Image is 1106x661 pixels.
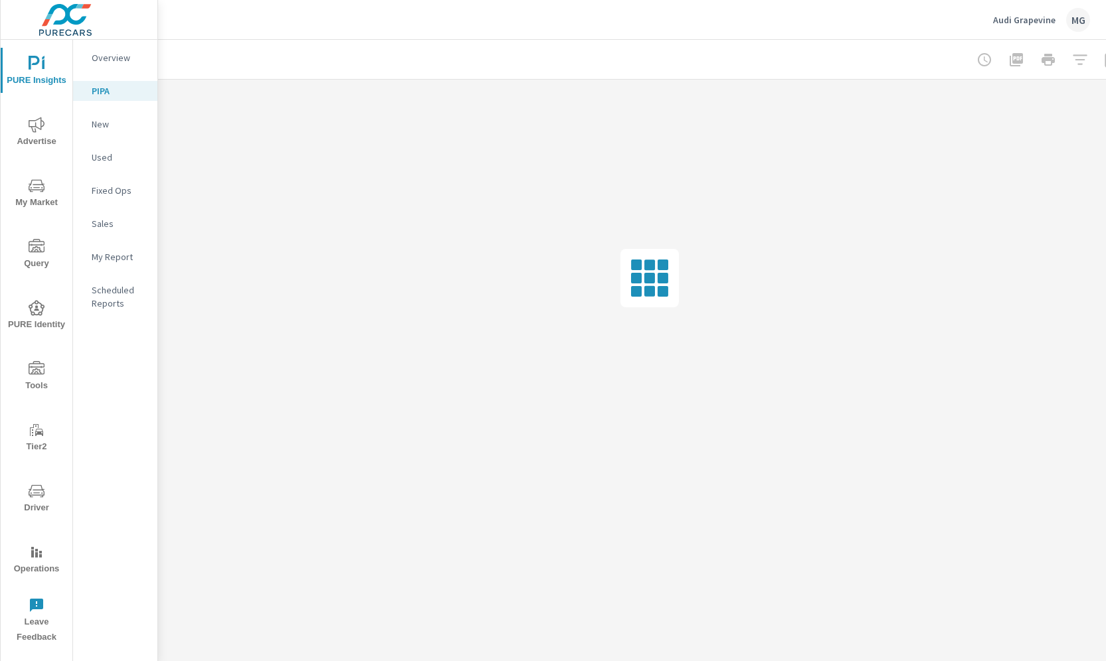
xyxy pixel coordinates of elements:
[92,151,147,164] p: Used
[1066,8,1090,32] div: MG
[73,247,157,267] div: My Report
[73,147,157,167] div: Used
[5,117,68,149] span: Advertise
[92,117,147,131] p: New
[92,217,147,230] p: Sales
[92,250,147,263] p: My Report
[73,48,157,68] div: Overview
[5,300,68,332] span: PURE Identity
[92,51,147,64] p: Overview
[5,56,68,88] span: PURE Insights
[5,544,68,577] span: Operations
[5,422,68,455] span: Tier2
[1,40,72,650] div: nav menu
[73,280,157,313] div: Scheduled Reports
[73,214,157,234] div: Sales
[5,361,68,394] span: Tools
[993,14,1056,26] p: Audi Grapevine
[92,283,147,310] p: Scheduled Reports
[5,239,68,271] span: Query
[92,184,147,197] p: Fixed Ops
[73,181,157,200] div: Fixed Ops
[73,114,157,134] div: New
[5,178,68,210] span: My Market
[73,81,157,101] div: PIPA
[5,483,68,516] span: Driver
[92,84,147,98] p: PIPA
[5,597,68,645] span: Leave Feedback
